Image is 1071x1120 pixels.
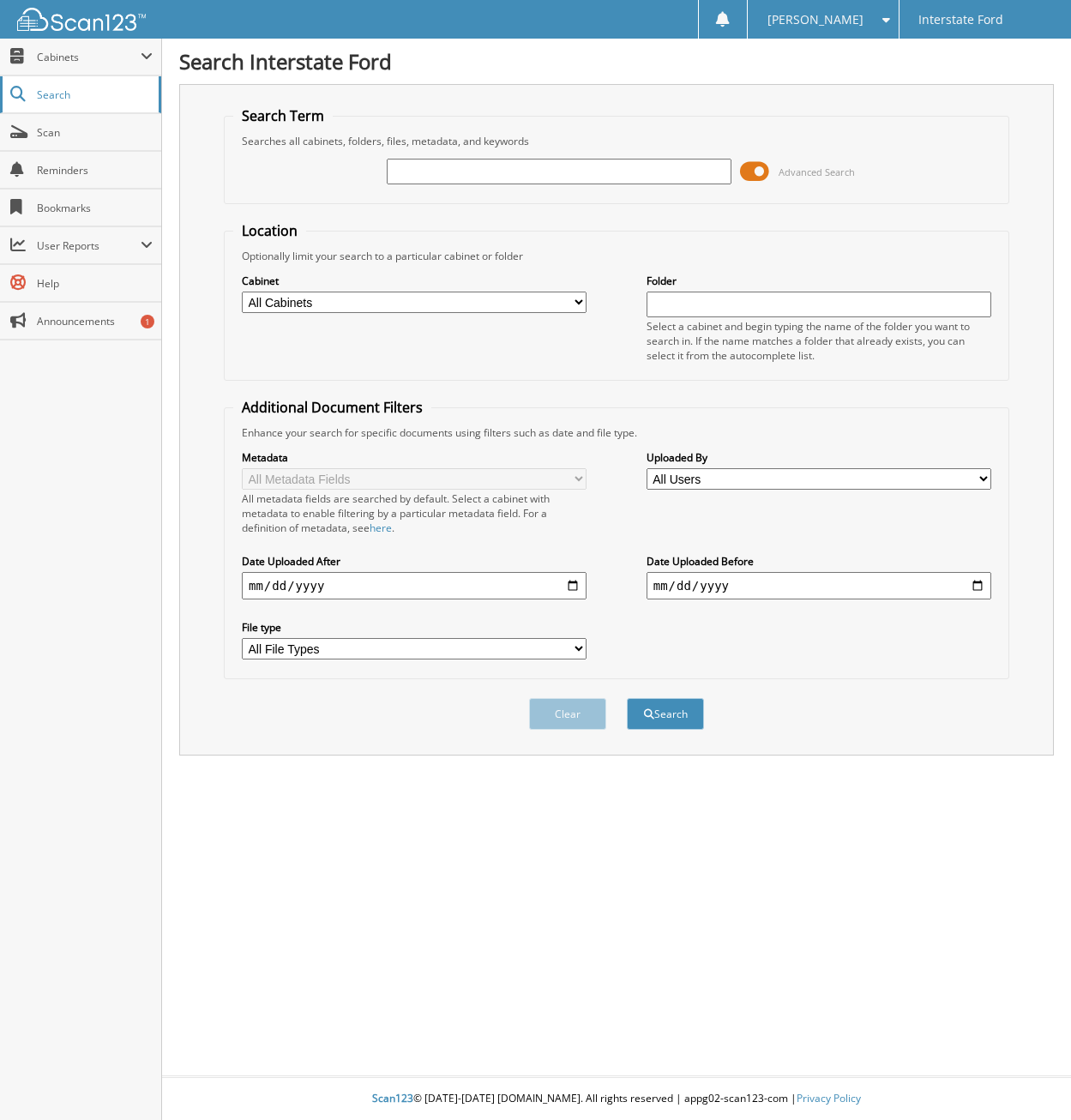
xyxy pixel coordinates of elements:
legend: Location [233,221,306,240]
span: Bookmarks [37,201,153,215]
input: start [242,572,587,599]
a: here [370,521,392,535]
button: Clear [529,698,606,730]
div: Select a cabinet and begin typing the name of the folder you want to search in. If the name match... [647,319,991,363]
legend: Additional Document Filters [233,398,431,417]
legend: Search Term [233,106,333,125]
span: Advanced Search [779,166,855,178]
label: File type [242,620,587,635]
div: All metadata fields are searched by default. Select a cabinet with metadata to enable filtering b... [242,491,587,535]
span: Cabinets [37,50,141,64]
div: 1 [141,315,154,328]
label: Date Uploaded After [242,554,587,569]
span: Reminders [37,163,153,178]
span: Interstate Ford [918,15,1003,25]
label: Metadata [242,450,587,465]
div: Searches all cabinets, folders, files, metadata, and keywords [233,134,1000,148]
img: scan123-logo-white.svg [17,8,146,31]
label: Cabinet [242,274,587,288]
span: Help [37,276,153,291]
span: Scan123 [372,1091,413,1105]
span: Search [37,87,150,102]
label: Folder [647,274,991,288]
span: [PERSON_NAME] [767,15,863,25]
label: Date Uploaded Before [647,554,991,569]
div: © [DATE]-[DATE] [DOMAIN_NAME]. All rights reserved | appg02-scan123-com | [162,1078,1071,1120]
span: Announcements [37,314,153,328]
span: Scan [37,125,153,140]
span: User Reports [37,238,141,253]
div: Enhance your search for specific documents using filters such as date and file type. [233,425,1000,440]
input: end [647,572,991,599]
button: Search [627,698,704,730]
div: Optionally limit your search to a particular cabinet or folder [233,249,1000,263]
label: Uploaded By [647,450,991,465]
a: Privacy Policy [797,1091,861,1105]
h1: Search Interstate Ford [179,47,1054,75]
